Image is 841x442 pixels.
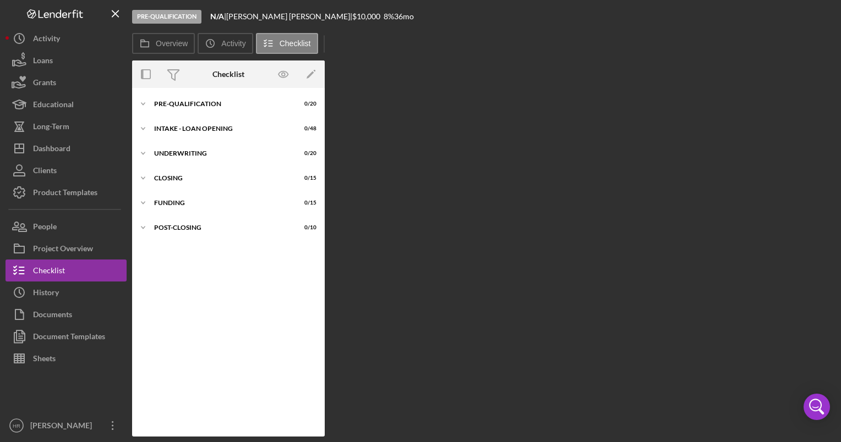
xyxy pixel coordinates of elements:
[297,125,316,132] div: 0 / 48
[6,303,127,325] button: Documents
[33,281,59,306] div: History
[297,224,316,231] div: 0 / 10
[6,347,127,369] button: Sheets
[154,101,289,107] div: Pre-Qualification
[33,159,57,184] div: Clients
[6,415,127,437] button: HR[PERSON_NAME]
[297,200,316,206] div: 0 / 15
[28,415,99,439] div: [PERSON_NAME]
[132,10,201,24] div: Pre-Qualification
[154,200,289,206] div: Funding
[33,325,105,350] div: Document Templates
[6,159,127,181] button: Clients
[256,33,318,54] button: Checklist
[6,115,127,137] button: Long-Term
[33,71,56,96] div: Grants
[352,12,380,21] span: $10,000
[154,125,289,132] div: INTAKE - LOAN OPENING
[154,175,289,181] div: CLOSING
[33,93,74,118] div: Educational
[33,237,93,262] div: Project Overview
[6,137,127,159] button: Dashboard
[6,281,127,303] button: History
[297,175,316,181] div: 0 / 15
[6,325,127,347] button: Document Templates
[33,347,56,372] div: Sheets
[156,39,188,48] label: Overview
[198,33,253,54] button: Activity
[6,181,127,203] button: Product Templates
[33,137,70,162] div: Dashboard
[6,71,127,93] button: Grants
[33,216,57,240] div: People
[280,39,311,48] label: Checklist
[6,237,127,259] button: Project Overview
[33,27,60,52] div: Activity
[297,101,316,107] div: 0 / 20
[33,49,53,74] div: Loans
[6,259,127,281] button: Checklist
[6,216,127,237] button: People
[210,12,224,21] b: N/A
[33,181,97,206] div: Product Templates
[210,12,226,21] div: |
[154,224,289,231] div: POST-CLOSING
[804,394,830,420] div: Open Intercom Messenger
[33,303,72,328] div: Documents
[33,259,65,284] div: Checklist
[394,12,414,21] div: 36 mo
[221,39,245,48] label: Activity
[6,93,127,115] button: Educational
[6,49,127,71] button: Loans
[132,33,195,54] button: Overview
[384,12,394,21] div: 8 %
[6,27,127,49] button: Activity
[297,150,316,157] div: 0 / 20
[13,423,20,429] text: HR
[33,115,69,140] div: Long-Term
[154,150,289,157] div: UNDERWRITING
[226,12,352,21] div: [PERSON_NAME] [PERSON_NAME] |
[212,70,244,79] div: Checklist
